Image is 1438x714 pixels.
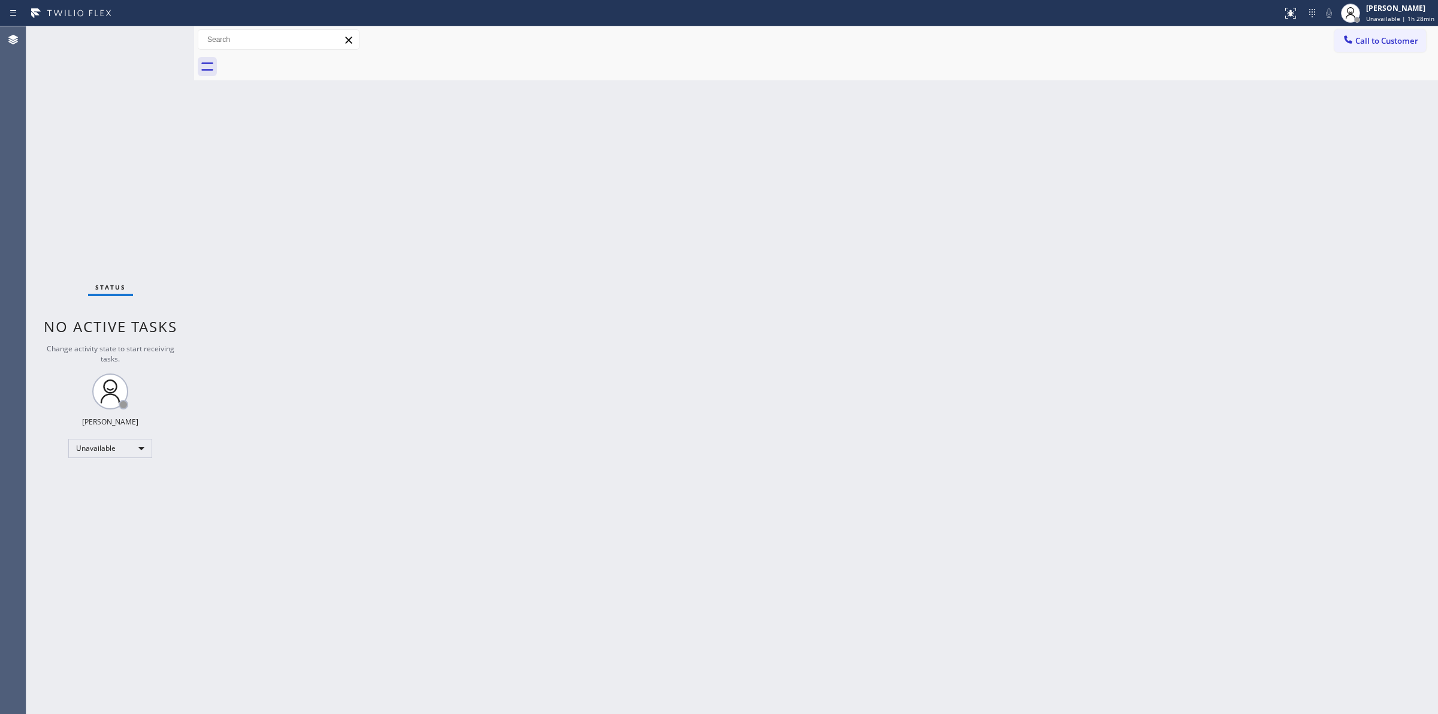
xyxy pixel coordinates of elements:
[1321,5,1337,22] button: Mute
[95,283,126,291] span: Status
[1366,3,1434,13] div: [PERSON_NAME]
[68,439,152,458] div: Unavailable
[82,417,138,427] div: [PERSON_NAME]
[1366,14,1434,23] span: Unavailable | 1h 28min
[198,30,359,49] input: Search
[44,317,177,336] span: No active tasks
[1334,29,1426,52] button: Call to Customer
[1355,35,1418,46] span: Call to Customer
[47,344,174,364] span: Change activity state to start receiving tasks.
